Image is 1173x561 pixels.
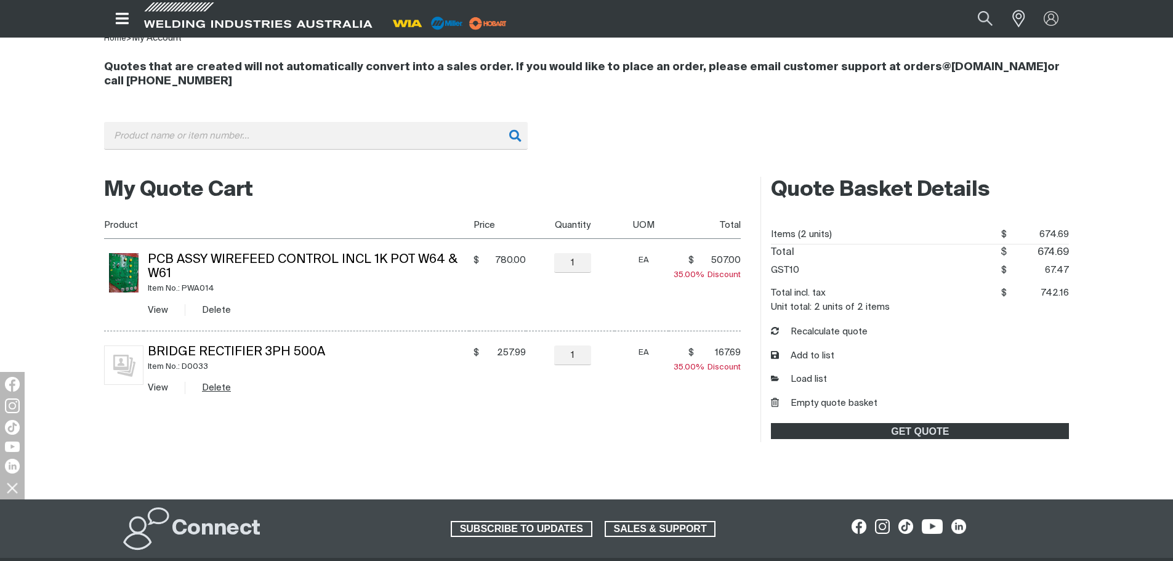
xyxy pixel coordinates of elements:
[148,383,168,392] a: View Bridge Rectifier 3PH 500A
[674,271,741,279] span: Discount
[104,345,143,385] img: No image for this product
[619,253,669,267] div: EA
[172,515,260,543] h2: Connect
[5,377,20,392] img: Facebook
[1007,261,1070,280] span: 67.47
[104,122,528,150] input: Product name or item number...
[5,398,20,413] img: Instagram
[772,423,1068,439] span: GET QUOTE
[674,363,741,371] span: Discount
[688,254,694,267] span: $
[771,373,827,387] a: Load list
[104,177,741,204] h2: My Quote Cart
[688,347,694,359] span: $
[5,420,20,435] img: TikTok
[104,60,1070,89] h4: Quotes that are created will not automatically convert into a sales order. If you would like to p...
[615,211,669,239] th: UOM
[771,349,834,363] button: Add to list
[619,345,669,360] div: EA
[771,284,826,302] dt: Total incl. tax
[698,347,741,359] span: 167.69
[466,18,510,28] a: miller
[148,346,325,358] a: Bridge Rectifier 3PH 500A
[1001,230,1007,239] span: $
[771,423,1069,439] a: GET QUOTE
[674,363,707,371] span: 35.00%
[606,521,715,537] span: SALES & SUPPORT
[483,347,526,359] span: 257.99
[1001,248,1007,257] span: $
[202,381,231,395] button: Delete Bridge Rectifier 3PH 500A
[942,62,1047,73] a: @[DOMAIN_NAME]
[2,477,23,498] img: hide socials
[605,521,716,537] a: SALES & SUPPORT
[126,34,132,42] span: >
[964,5,1006,33] button: Search products
[148,254,458,280] a: PCB Assy Wirefeed Control Incl 1K Pot W64 & W61
[1007,284,1070,302] span: 742.16
[483,254,526,267] span: 780.00
[771,177,1069,204] h2: Quote Basket Details
[1001,288,1007,297] span: $
[469,211,526,239] th: Price
[771,261,799,280] dt: GST10
[451,521,592,537] a: SUBSCRIBE TO UPDATES
[109,253,139,293] img: PCB Assy Wirefeed Control Incl 1K Pot W64 & W61
[132,33,182,42] a: My Account
[452,521,591,537] span: SUBSCRIBE TO UPDATES
[5,442,20,452] img: YouTube
[1007,225,1070,244] span: 674.69
[148,281,469,296] div: Item No.: PWA014
[474,347,479,359] span: $
[148,360,469,374] div: Item No.: D0033
[104,211,469,239] th: Product
[1007,244,1070,261] span: 674.69
[474,254,479,267] span: $
[466,14,510,33] img: miller
[771,325,868,339] button: Recalculate quote
[674,271,707,279] span: 35.00%
[104,34,126,42] a: Home
[526,211,615,239] th: Quantity
[202,303,231,317] button: Delete PCB Assy Wirefeed Control Incl 1K Pot W64 & W61
[148,305,168,315] a: View PCB Assy Wirefeed Control Incl 1K Pot W64 & W61
[771,225,832,244] dt: Items (2 units)
[948,5,1006,33] input: Product name or item number...
[104,122,1070,168] div: Product or group for quick order
[771,302,890,312] dt: Unit total: 2 units of 2 items
[669,211,741,239] th: Total
[5,459,20,474] img: LinkedIn
[698,254,741,267] span: 507.00
[771,244,794,261] dt: Total
[1001,265,1007,275] span: $
[771,397,877,411] button: Empty quote basket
